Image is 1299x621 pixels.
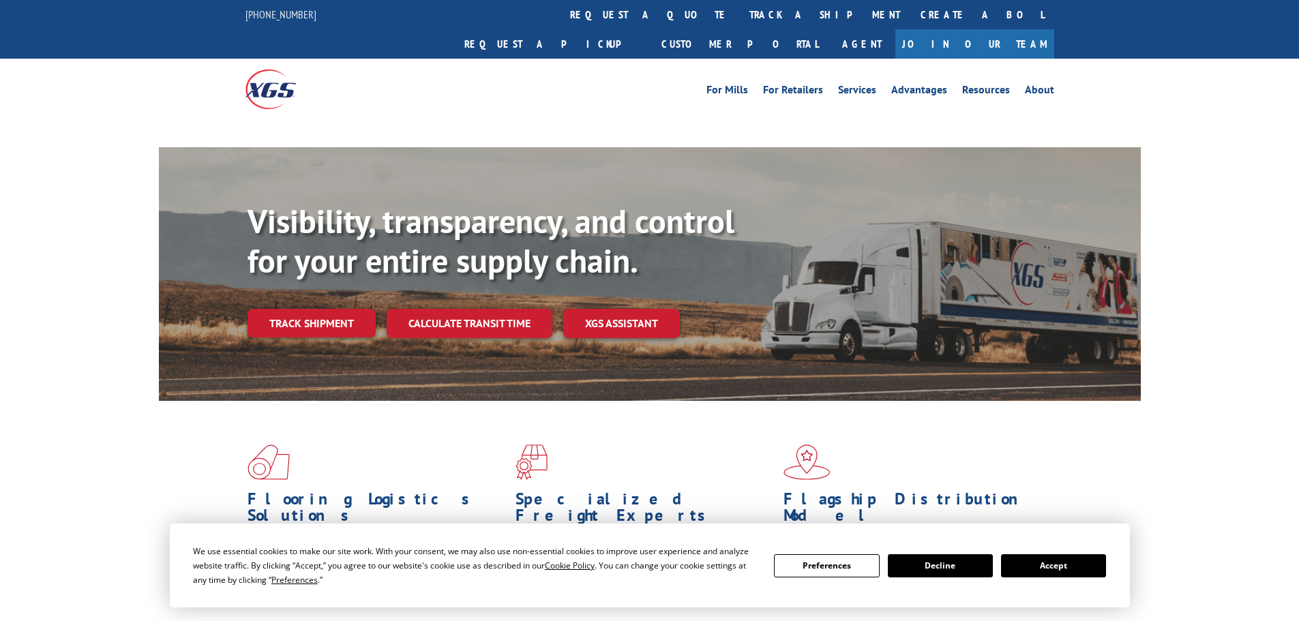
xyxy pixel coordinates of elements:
[888,554,993,577] button: Decline
[516,444,548,480] img: xgs-icon-focused-on-flooring-red
[563,309,680,338] a: XGS ASSISTANT
[651,29,828,59] a: Customer Portal
[170,524,1130,607] div: Cookie Consent Prompt
[1025,85,1054,100] a: About
[828,29,895,59] a: Agent
[783,444,831,480] img: xgs-icon-flagship-distribution-model-red
[248,200,734,282] b: Visibility, transparency, and control for your entire supply chain.
[516,491,773,530] h1: Specialized Freight Experts
[193,544,758,587] div: We use essential cookies to make our site work. With your consent, we may also use non-essential ...
[248,309,376,337] a: Track shipment
[387,309,552,338] a: Calculate transit time
[783,491,1041,530] h1: Flagship Distribution Model
[248,444,290,480] img: xgs-icon-total-supply-chain-intelligence-red
[763,85,823,100] a: For Retailers
[248,491,505,530] h1: Flooring Logistics Solutions
[774,554,879,577] button: Preferences
[706,85,748,100] a: For Mills
[545,560,595,571] span: Cookie Policy
[245,7,316,21] a: [PHONE_NUMBER]
[962,85,1010,100] a: Resources
[454,29,651,59] a: Request a pickup
[271,574,318,586] span: Preferences
[891,85,947,100] a: Advantages
[838,85,876,100] a: Services
[895,29,1054,59] a: Join Our Team
[1001,554,1106,577] button: Accept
